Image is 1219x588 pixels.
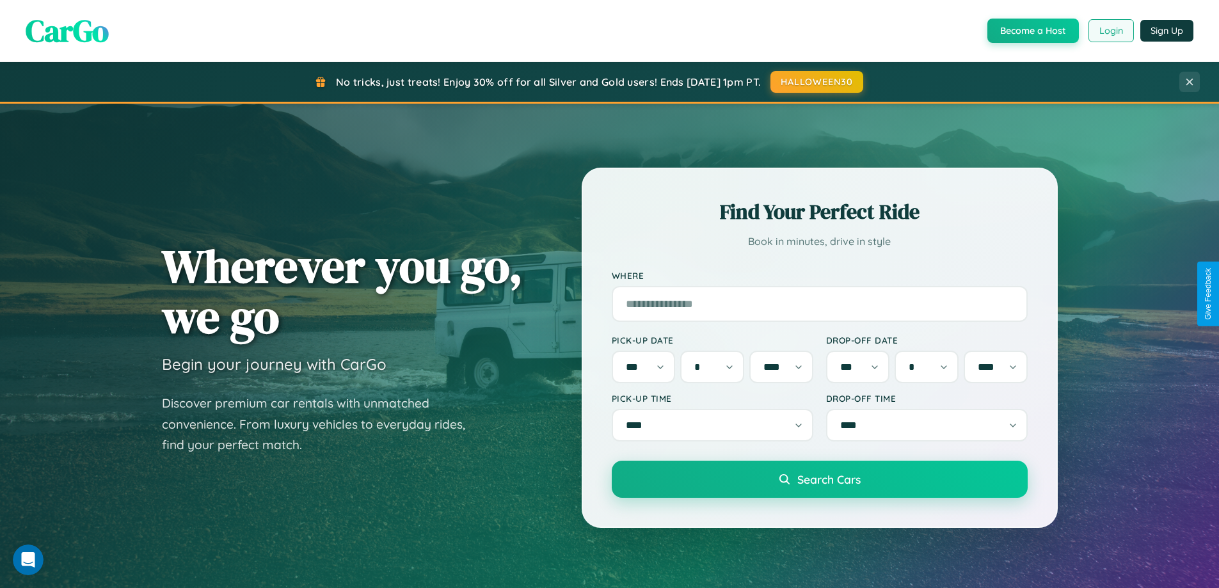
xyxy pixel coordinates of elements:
[826,393,1028,404] label: Drop-off Time
[612,270,1028,281] label: Where
[13,544,44,575] iframe: Intercom live chat
[770,71,863,93] button: HALLOWEEN30
[612,198,1028,226] h2: Find Your Perfect Ride
[1088,19,1134,42] button: Login
[162,354,386,374] h3: Begin your journey with CarGo
[1140,20,1193,42] button: Sign Up
[26,10,109,52] span: CarGo
[162,393,482,456] p: Discover premium car rentals with unmatched convenience. From luxury vehicles to everyday rides, ...
[826,335,1028,346] label: Drop-off Date
[612,335,813,346] label: Pick-up Date
[797,472,861,486] span: Search Cars
[1204,268,1213,320] div: Give Feedback
[336,75,761,88] span: No tricks, just treats! Enjoy 30% off for all Silver and Gold users! Ends [DATE] 1pm PT.
[612,461,1028,498] button: Search Cars
[612,232,1028,251] p: Book in minutes, drive in style
[987,19,1079,43] button: Become a Host
[162,241,523,342] h1: Wherever you go, we go
[612,393,813,404] label: Pick-up Time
